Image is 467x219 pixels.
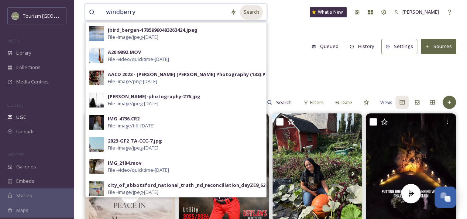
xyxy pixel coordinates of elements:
span: Filters [310,99,324,106]
span: Date [341,99,352,106]
img: Abbotsford_Snapsea.png [12,12,19,20]
span: Embeds [16,178,34,185]
img: 6c19292a-bb6c-4186-b64c-ea97683873db.jpg [89,115,104,130]
div: A20I9892.MOV [108,49,141,56]
div: 2023-GF2_TA-CCC-7.jpg [108,137,162,144]
div: city_of_abbotsford_national_truth _nd_reconciliation_dayZE9_6244_1600px_.jpg [108,182,300,189]
span: File - image/jpeg - [DATE] [108,189,158,196]
button: Open Chat [435,187,456,208]
span: Library [16,49,31,57]
span: Tourism [GEOGRAPHIC_DATA] [23,12,89,19]
button: Queued [308,39,342,54]
span: Collections [16,64,41,71]
div: IMG_2184.mov [108,160,141,167]
span: View: [380,99,392,106]
span: File - image/png - [DATE] [108,78,157,85]
span: File - image/tiff - [DATE] [108,122,155,129]
img: 3565da02-8139-4ea6-90e4-0b18bd6f1514.jpg [89,137,104,152]
span: WIDGETS [7,152,24,157]
span: File - image/jpeg - [DATE] [108,144,158,151]
a: History [346,39,382,54]
img: 66752139-ad86-407b-b3d7-c5cba9bb4829.jpg [89,181,104,196]
input: Search your library [102,4,227,20]
span: Media Centres [16,78,49,85]
button: Settings [381,39,417,54]
span: File - video/quicktime - [DATE] [108,56,169,63]
span: File - image/jpeg - [DATE] [108,34,158,41]
input: Search [272,95,296,110]
img: ce1a08ed-34b7-4872-8194-9422b82ae31f.jpg [89,26,104,41]
a: Queued [308,39,346,54]
span: File - video/quicktime - [DATE] [108,167,169,174]
span: COLLECT [7,102,23,108]
div: AACD 2023 - [PERSON_NAME] [PERSON_NAME] Photography (133).PNG [108,71,273,78]
div: jbird_bergen-17859990483263424.jpeg [108,27,198,34]
a: Settings [381,39,421,54]
span: Galleries [16,163,36,170]
button: History [346,39,378,54]
div: [PERSON_NAME]-photography-276.jpg [108,93,200,100]
span: Uploads [16,128,35,135]
span: File - image/jpeg - [DATE] [108,100,158,107]
img: fee58010-8671-46e3-8aac-7b43041d3473.jpg [89,71,104,85]
img: ebc8167d-0681-4a85-97c8-a81ea84a347e.jpg [89,159,104,174]
div: Search [240,5,263,19]
button: Sources [421,39,456,54]
span: UGC [16,114,26,121]
span: [PERSON_NAME] [402,8,439,15]
span: Maps [16,207,28,214]
a: What's New [310,7,347,17]
span: MEDIA [7,38,20,44]
a: [PERSON_NAME] [390,5,443,19]
img: 9e54a5bb-dbf7-4692-82e9-43975fb6acef.jpg [89,93,104,107]
img: a41d576c-232e-48bd-b77d-5da8a6b66b19.jpg [89,48,104,63]
span: Stories [16,192,32,199]
span: 3.6k posts [85,99,106,106]
div: IMG_4736.CR2 [108,115,140,122]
